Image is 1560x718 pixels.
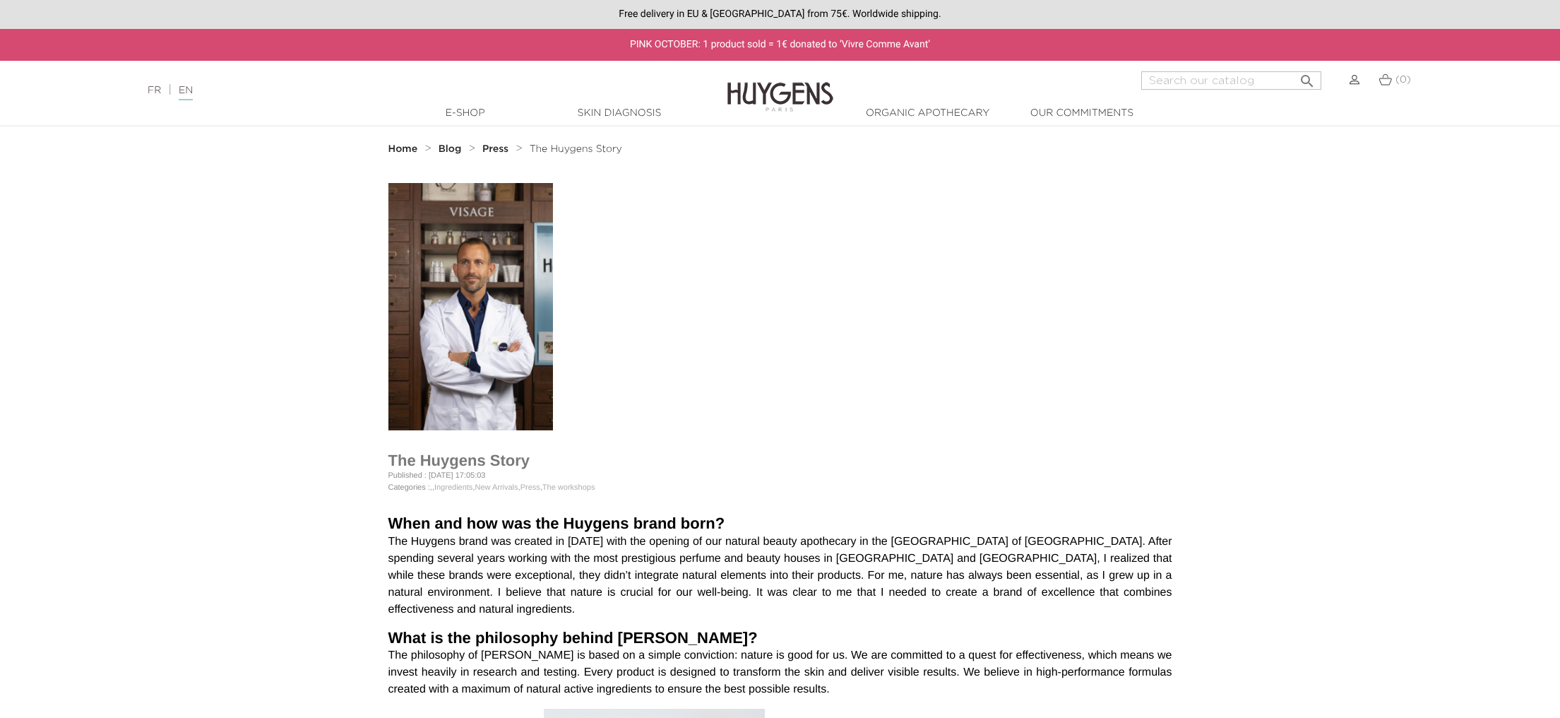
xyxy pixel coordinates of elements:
a: Press [520,483,540,492]
a: Ingredients [434,483,472,492]
a: EN [179,86,193,100]
a: Our commitments [1011,106,1153,121]
button:  [1294,67,1320,86]
a: Press [482,143,512,155]
input: Search [1141,71,1321,90]
p: Published : [DATE] 17:05:03 Categories : , , , , , [388,470,1172,493]
em: The Huygens brand was created in [DATE] with the opening of our natural beauty apothecary in the ... [388,536,1172,616]
h1: What is the philosophy behind [PERSON_NAME]? [388,629,1172,647]
a: Skin Diagnosis [549,106,690,121]
h1: The Huygens Story [388,452,1172,470]
a: Organic Apothecary [857,106,999,121]
div: | [141,82,639,99]
a: The workshops [542,483,595,492]
a: Home [388,143,421,155]
a: New Arrivals [475,483,518,492]
strong: Blog [439,144,462,154]
img: The Huygens Story [388,183,553,430]
a: E-Shop [395,106,536,121]
a: The Huygens Story [530,143,622,155]
h1: When and how was the Huygens brand born? [388,514,1172,533]
strong: Home [388,144,418,154]
img: Huygens [727,59,833,114]
i:  [1299,69,1316,86]
a: Blog [439,143,465,155]
span: The Huygens Story [530,144,622,154]
em: The philosophy of [PERSON_NAME] is based on a simple conviction: nature is good for us. We are co... [388,649,1172,695]
strong: Press [482,144,508,154]
span: (0) [1395,75,1411,85]
a: FR [148,86,161,95]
